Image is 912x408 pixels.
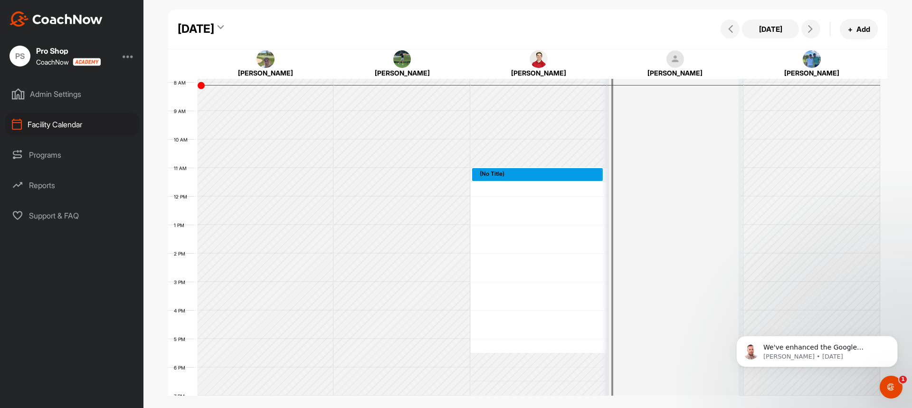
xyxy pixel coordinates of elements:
[5,204,139,228] div: Support & FAQ
[755,68,868,78] div: [PERSON_NAME]
[168,194,197,199] div: 12 PM
[482,68,595,78] div: [PERSON_NAME]
[5,113,139,136] div: Facility Calendar
[168,80,195,85] div: 8 AM
[899,376,907,383] span: 1
[168,165,196,171] div: 11 AM
[168,108,195,114] div: 9 AM
[5,173,139,197] div: Reports
[168,222,194,228] div: 1 PM
[393,50,411,68] img: square_1ba95a1c99e6952c22ea10d324b08980.jpg
[41,37,164,45] p: Message from Alex, sent 1d ago
[168,308,195,313] div: 4 PM
[880,376,902,399] iframe: Intercom live chat
[168,251,195,256] div: 2 PM
[742,19,799,38] button: [DATE]
[5,82,139,106] div: Admin Settings
[73,58,101,66] img: CoachNow acadmey
[530,50,548,68] img: square_d106af1cbb243ddbf65b256467a49084.jpg
[803,50,821,68] img: square_4b407b35e989d55f3d3b224a3b9ffcf6.jpg
[168,336,195,342] div: 5 PM
[168,279,195,285] div: 3 PM
[41,28,161,139] span: We've enhanced the Google Calendar integration for a more seamless experience. If you haven't lin...
[178,20,214,38] div: [DATE]
[480,170,602,178] div: (No Title)
[722,316,912,382] iframe: Intercom notifications message
[9,46,30,66] div: PS
[36,58,101,66] div: CoachNow
[168,393,194,399] div: 7 PM
[209,68,322,78] div: [PERSON_NAME]
[9,11,103,27] img: CoachNow
[619,68,731,78] div: [PERSON_NAME]
[848,24,853,34] span: +
[168,137,197,142] div: 10 AM
[168,365,195,370] div: 6 PM
[840,19,878,39] button: +Add
[36,47,101,55] div: Pro Shop
[666,50,684,68] img: square_default-ef6cabf814de5a2bf16c804365e32c732080f9872bdf737d349900a9daf73cf9.png
[346,68,458,78] div: [PERSON_NAME]
[256,50,275,68] img: square_35322a8c203840fbb0b11e7a66f8ca14.jpg
[5,143,139,167] div: Programs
